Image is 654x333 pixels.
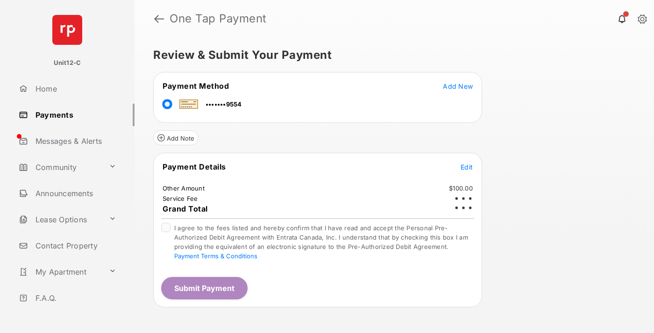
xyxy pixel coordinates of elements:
[206,100,242,108] span: •••••••9554
[461,162,473,171] button: Edit
[15,287,135,309] a: F.A.Q.
[163,81,229,91] span: Payment Method
[170,13,267,24] strong: One Tap Payment
[15,182,135,205] a: Announcements
[443,82,473,90] span: Add New
[15,104,135,126] a: Payments
[161,277,248,299] button: Submit Payment
[174,252,257,260] button: I agree to the fees listed and hereby confirm that I have read and accept the Personal Pre-Author...
[162,194,199,203] td: Service Fee
[15,78,135,100] a: Home
[15,234,135,257] a: Contact Property
[153,50,628,61] h5: Review & Submit Your Payment
[15,130,135,152] a: Messages & Alerts
[162,184,205,192] td: Other Amount
[153,130,199,145] button: Add Note
[15,261,105,283] a: My Apartment
[15,156,105,178] a: Community
[15,208,105,231] a: Lease Options
[448,184,473,192] td: $100.00
[174,224,468,260] span: I agree to the fees listed and hereby confirm that I have read and accept the Personal Pre-Author...
[163,162,226,171] span: Payment Details
[163,204,208,213] span: Grand Total
[461,163,473,171] span: Edit
[52,15,82,45] img: svg+xml;base64,PHN2ZyB4bWxucz0iaHR0cDovL3d3dy53My5vcmcvMjAwMC9zdmciIHdpZHRoPSI2NCIgaGVpZ2h0PSI2NC...
[443,81,473,91] button: Add New
[54,58,81,68] p: Unit12-C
